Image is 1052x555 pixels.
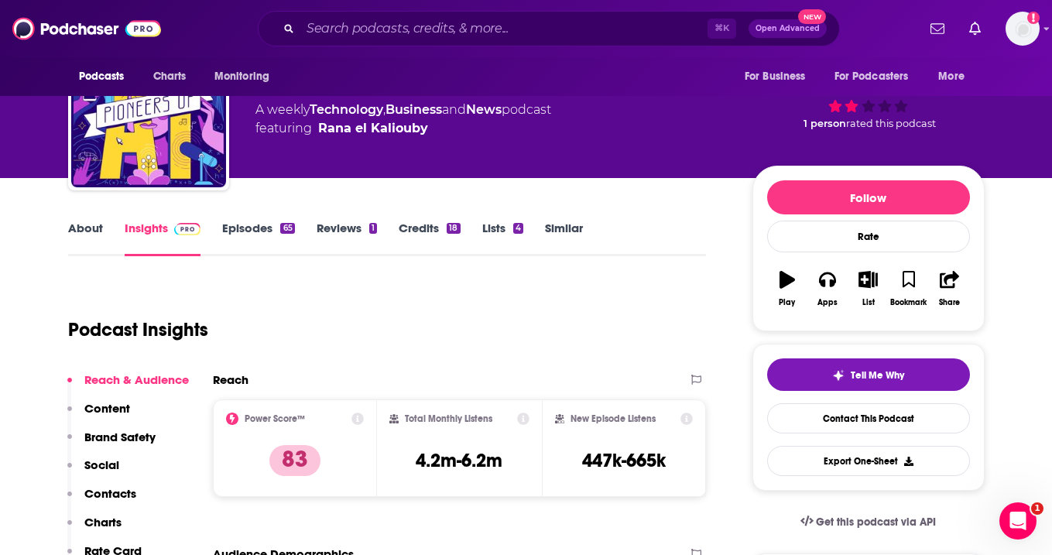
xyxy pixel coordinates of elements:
a: Contact This Podcast [767,403,970,433]
span: ⌘ K [708,19,736,39]
h2: Power Score™ [245,413,305,424]
span: For Business [745,66,806,87]
a: Lists4 [482,221,523,256]
span: 1 [1031,502,1043,515]
button: Charts [67,515,122,543]
h2: Total Monthly Listens [405,413,492,424]
p: Contacts [84,486,136,501]
button: List [848,261,888,317]
img: Pioneers of AI [71,33,226,187]
p: Social [84,457,119,472]
span: featuring [255,119,551,138]
button: Brand Safety [67,430,156,458]
button: Social [67,457,119,486]
div: Rate [767,221,970,252]
a: Get this podcast via API [788,503,949,541]
p: Brand Safety [84,430,156,444]
h3: 4.2m-6.2m [416,449,502,472]
button: Bookmark [889,261,929,317]
span: Get this podcast via API [816,516,936,529]
button: open menu [927,62,984,91]
button: Contacts [67,486,136,515]
button: Play [767,261,807,317]
div: 4 [513,223,523,234]
p: Content [84,401,130,416]
a: Reviews1 [317,221,377,256]
a: Charts [143,62,196,91]
span: rated this podcast [846,118,936,129]
span: 1 person [804,118,846,129]
a: Technology [310,102,383,117]
svg: Add a profile image [1027,12,1040,24]
a: Episodes65 [222,221,294,256]
p: 83 [269,445,320,476]
span: Logged in as AparnaKulkarni [1006,12,1040,46]
iframe: Intercom live chat [999,502,1037,540]
a: InsightsPodchaser Pro [125,221,201,256]
span: Open Advanced [756,25,820,33]
a: Show notifications dropdown [924,15,951,42]
a: About [68,221,103,256]
h2: New Episode Listens [571,413,656,424]
div: 65 [280,223,294,234]
span: , [383,102,386,117]
h1: Podcast Insights [68,318,208,341]
button: tell me why sparkleTell Me Why [767,358,970,391]
span: Tell Me Why [851,369,904,382]
div: 18 [447,223,460,234]
h2: Reach [213,372,248,387]
a: Similar [545,221,583,256]
a: Show notifications dropdown [963,15,987,42]
button: open menu [204,62,290,91]
div: Apps [817,298,838,307]
a: Rana el Kaliouby [318,119,428,138]
button: open menu [734,62,825,91]
input: Search podcasts, credits, & more... [300,16,708,41]
div: 1 [369,223,377,234]
div: List [862,298,875,307]
span: More [938,66,965,87]
div: Search podcasts, credits, & more... [258,11,840,46]
span: Monitoring [214,66,269,87]
span: Podcasts [79,66,125,87]
button: Open AdvancedNew [749,19,827,38]
button: open menu [68,62,145,91]
span: For Podcasters [834,66,909,87]
span: and [442,102,466,117]
button: Apps [807,261,848,317]
button: Reach & Audience [67,372,189,401]
span: New [798,9,826,24]
a: Business [386,102,442,117]
button: Content [67,401,130,430]
img: User Profile [1006,12,1040,46]
a: Credits18 [399,221,460,256]
div: Bookmark [890,298,927,307]
img: Podchaser - Follow, Share and Rate Podcasts [12,14,161,43]
h3: 447k-665k [582,449,666,472]
button: Show profile menu [1006,12,1040,46]
button: open menu [824,62,931,91]
div: Share [939,298,960,307]
a: News [466,102,502,117]
div: A weekly podcast [255,101,551,138]
img: Podchaser Pro [174,223,201,235]
img: tell me why sparkle [832,369,845,382]
button: Export One-Sheet [767,446,970,476]
button: Share [929,261,969,317]
p: Reach & Audience [84,372,189,387]
div: Play [779,298,795,307]
span: Charts [153,66,187,87]
p: Charts [84,515,122,529]
button: Follow [767,180,970,214]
